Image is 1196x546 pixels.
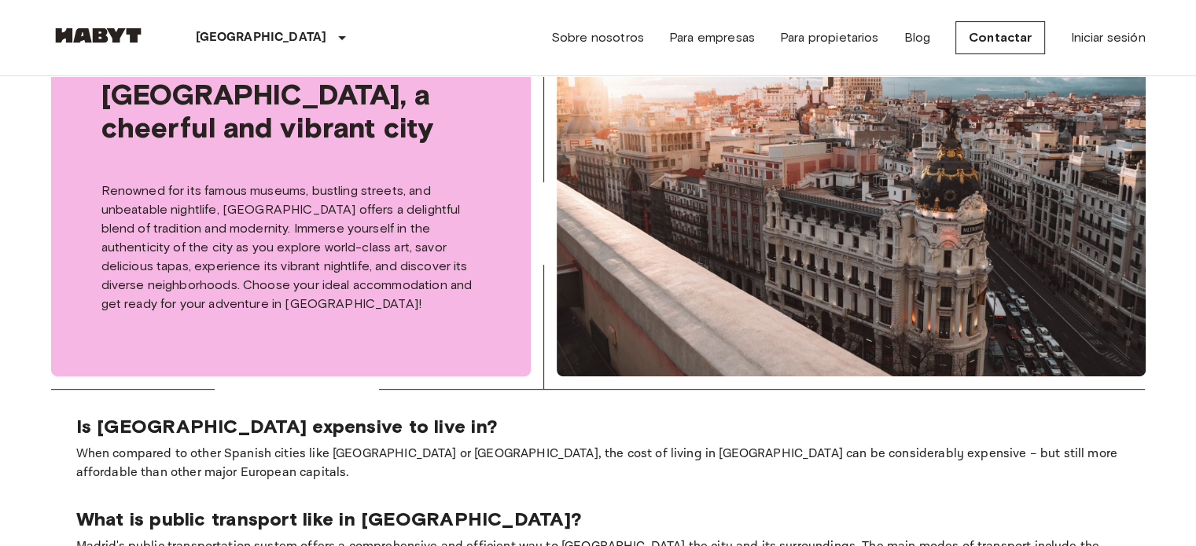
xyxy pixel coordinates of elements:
[669,28,755,47] a: Para empresas
[101,181,480,313] p: Renowned for its famous museums, bustling streets, and unbeatable nightlife, [GEOGRAPHIC_DATA] of...
[76,415,1121,438] p: Is [GEOGRAPHIC_DATA] expensive to live in?
[1070,28,1145,47] a: Iniciar sesión
[51,27,145,43] img: Habyt
[955,21,1045,54] a: Contactar
[76,445,1121,482] p: When compared to other Spanish cities like [GEOGRAPHIC_DATA] or [GEOGRAPHIC_DATA], the cost of li...
[551,28,644,47] a: Sobre nosotros
[780,28,879,47] a: Para propietarios
[903,28,930,47] a: Blog
[101,78,480,144] span: [GEOGRAPHIC_DATA], a cheerful and vibrant city
[76,508,1121,531] p: What is public transport like in [GEOGRAPHIC_DATA]?
[196,28,327,47] p: [GEOGRAPHIC_DATA]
